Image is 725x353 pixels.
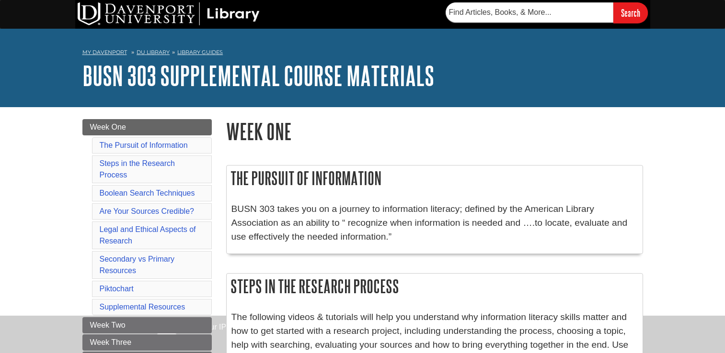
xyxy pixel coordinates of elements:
a: DU Library [137,49,170,55]
h2: Steps in the Research Process [227,274,643,299]
span: Week One [90,123,126,131]
a: Secondary vs Primary Resources [100,255,175,275]
a: My Davenport [82,48,127,56]
a: Legal and Ethical Aspects of Research [100,225,196,245]
img: DU Library [78,2,260,25]
nav: breadcrumb [82,46,643,61]
h2: The Pursuit of Information [227,165,643,191]
form: Searches DU Library's articles, books, and more [446,2,648,23]
span: Week Three [90,338,132,346]
a: Steps in the Research Process [100,159,175,179]
p: BUSN 303 takes you on a journey to information literacy; defined by the American Library Associat... [231,202,638,243]
a: BUSN 303 Supplemental Course Materials [82,61,434,90]
span: Week Two [90,321,126,329]
a: Piktochart [100,285,134,293]
a: Library Guides [177,49,223,55]
a: Boolean Search Techniques [100,189,195,197]
input: Find Articles, Books, & More... [446,2,613,22]
a: Week Two [82,317,212,333]
a: Supplemental Resources [100,303,185,311]
a: Are Your Sources Credible? [100,207,194,215]
a: Week Three [82,334,212,351]
h1: Week One [226,119,643,143]
input: Search [613,2,648,23]
a: The Pursuit of Information [100,141,188,149]
a: Week One [82,119,212,135]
